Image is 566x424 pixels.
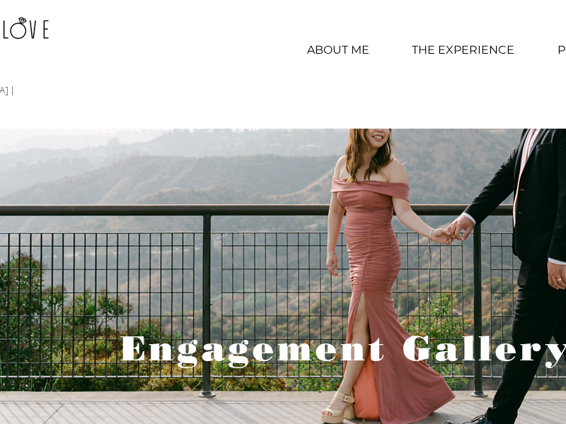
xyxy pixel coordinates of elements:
[391,33,535,68] a: THE EXPERIENCE
[300,33,376,68] p: ABOUT ME
[405,33,521,68] p: THE EXPERIENCE
[285,33,391,68] a: ABOUT ME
